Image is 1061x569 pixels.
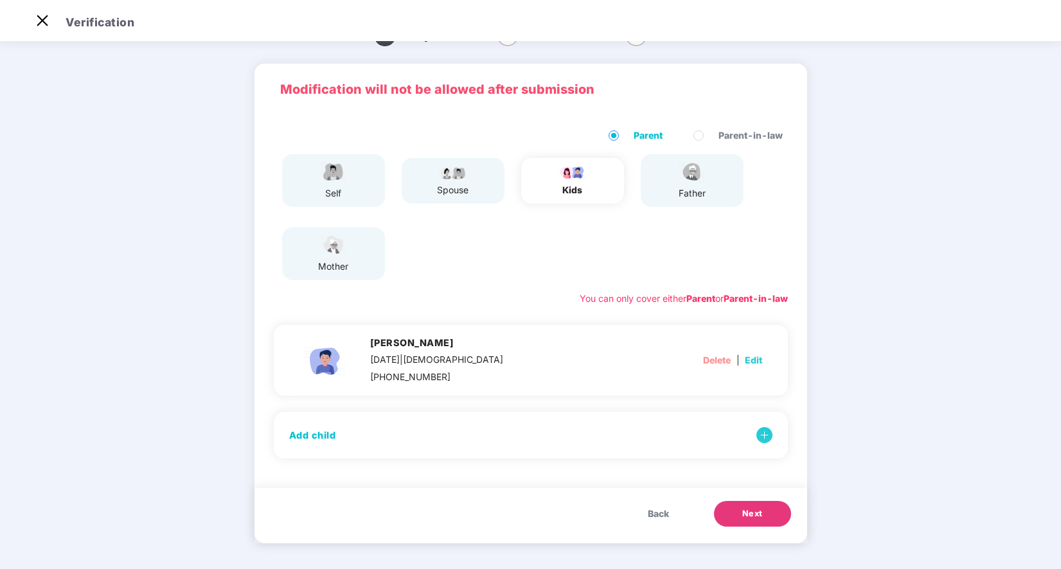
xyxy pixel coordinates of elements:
b: Parent [686,293,715,304]
span: Parent [629,128,668,143]
h4: Add child [289,429,336,442]
img: svg+xml;base64,PHN2ZyBpZD0iRmF0aGVyX2ljb24iIHhtbG5zPSJodHRwOi8vd3d3LnczLm9yZy8yMDAwL3N2ZyIgeG1sbn... [676,161,708,183]
div: [PHONE_NUMBER] [370,370,503,384]
img: svg+xml;base64,PHN2ZyBpZD0iQ2hpbGRfbWFsZV9pY29uIiB4bWxucz0iaHR0cDovL3d3dy53My5vcmcvMjAwMC9zdmciIH... [299,337,351,384]
p: Modification will not be allowed after submission [280,80,781,100]
div: father [676,186,708,200]
div: spouse [437,183,469,197]
span: Delete [703,353,731,367]
img: svg+xml;base64,PHN2ZyB4bWxucz0iaHR0cDovL3d3dy53My5vcmcvMjAwMC9zdmciIHdpZHRoPSI1NCIgaGVpZ2h0PSIzOC... [317,234,350,256]
img: svg+xml;base64,PHN2ZyB4bWxucz0iaHR0cDovL3d3dy53My5vcmcvMjAwMC9zdmciIHdpZHRoPSIzNCIgaGVpZ2h0PSIzNC... [756,427,772,443]
span: Edit [745,353,762,367]
div: You can only cover either or [580,292,788,306]
h4: [PERSON_NAME] [370,337,503,349]
span: | [736,355,740,365]
span: Parent-in-law [713,128,788,143]
div: kids [557,183,589,197]
button: Back [635,501,682,527]
button: Next [714,501,791,527]
img: svg+xml;base64,PHN2ZyB4bWxucz0iaHR0cDovL3d3dy53My5vcmcvMjAwMC9zdmciIHdpZHRoPSI5Ny44OTciIGhlaWdodD... [437,164,469,180]
img: svg+xml;base64,PHN2ZyB4bWxucz0iaHR0cDovL3d3dy53My5vcmcvMjAwMC9zdmciIHdpZHRoPSI3OS4wMzciIGhlaWdodD... [557,164,589,180]
span: | [DEMOGRAPHIC_DATA] [400,354,503,365]
b: Parent-in-law [724,293,788,304]
div: [DATE] [370,353,503,367]
div: self [317,186,350,200]
img: svg+xml;base64,PHN2ZyBpZD0iRW1wbG95ZWVfbWFsZSIgeG1sbnM9Imh0dHA6Ly93d3cudzMub3JnLzIwMDAvc3ZnIiB3aW... [317,161,350,183]
span: Back [648,507,669,521]
button: Edit [745,350,762,371]
button: Delete [703,350,731,371]
div: mother [317,259,350,274]
span: Next [742,507,763,520]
